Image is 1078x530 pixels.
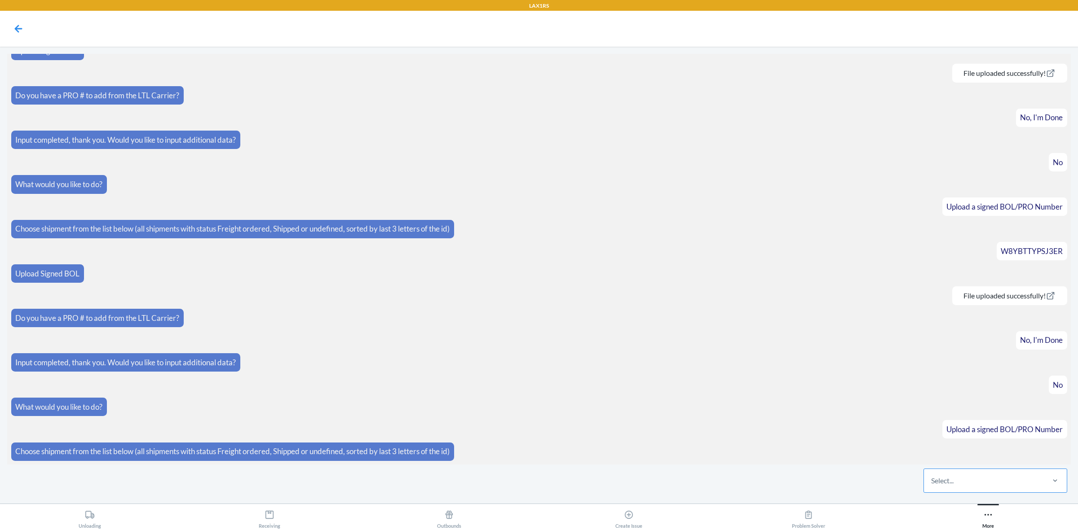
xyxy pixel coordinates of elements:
[79,506,101,529] div: Unloading
[792,506,825,529] div: Problem Solver
[539,504,719,529] button: Create Issue
[15,401,102,413] p: What would you like to do?
[15,312,179,324] p: Do you have a PRO # to add from the LTL Carrier?
[437,506,461,529] div: Outbounds
[1020,335,1063,345] span: No, I'm Done
[956,291,1063,300] a: File uploaded successfully!
[15,357,236,368] p: Input completed, thank you. Would you like to input additional data?
[15,446,450,457] p: Choose shipment from the list below (all shipments with status Freight ordered, Shipped or undefi...
[180,504,359,529] button: Receiving
[615,506,642,529] div: Create Issue
[529,2,549,10] p: LAX1RS
[931,475,954,486] div: Select...
[15,90,179,101] p: Do you have a PRO # to add from the LTL Carrier?
[719,504,898,529] button: Problem Solver
[1001,246,1063,256] span: W8YBTTYPSJ3ER
[946,425,1063,434] span: Upload a signed BOL/PRO Number
[15,223,450,235] p: Choose shipment from the list below (all shipments with status Freight ordered, Shipped or undefi...
[15,179,102,190] p: What would you like to do?
[1020,113,1063,122] span: No, I'm Done
[259,506,280,529] div: Receiving
[1053,158,1063,167] span: No
[359,504,539,529] button: Outbounds
[1053,380,1063,390] span: No
[898,504,1078,529] button: More
[982,506,994,529] div: More
[15,268,80,280] p: Upload Signed BOL
[956,69,1063,77] a: File uploaded successfully!
[946,202,1063,211] span: Upload a signed BOL/PRO Number
[15,134,236,146] p: Input completed, thank you. Would you like to input additional data?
